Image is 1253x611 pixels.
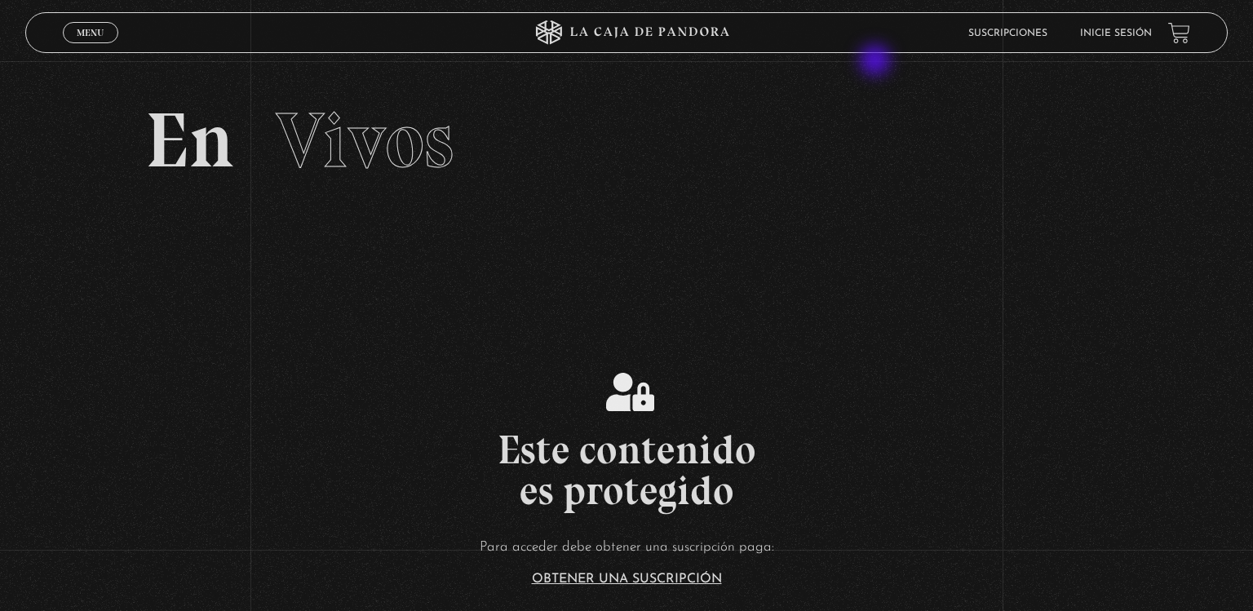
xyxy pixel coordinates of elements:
a: Suscripciones [968,29,1047,38]
h2: En [145,102,1108,179]
a: Obtener una suscripción [532,573,722,586]
span: Cerrar [72,42,110,53]
span: Vivos [276,94,454,187]
a: View your shopping cart [1168,21,1190,43]
a: Inicie sesión [1080,29,1152,38]
span: Menu [77,28,104,38]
